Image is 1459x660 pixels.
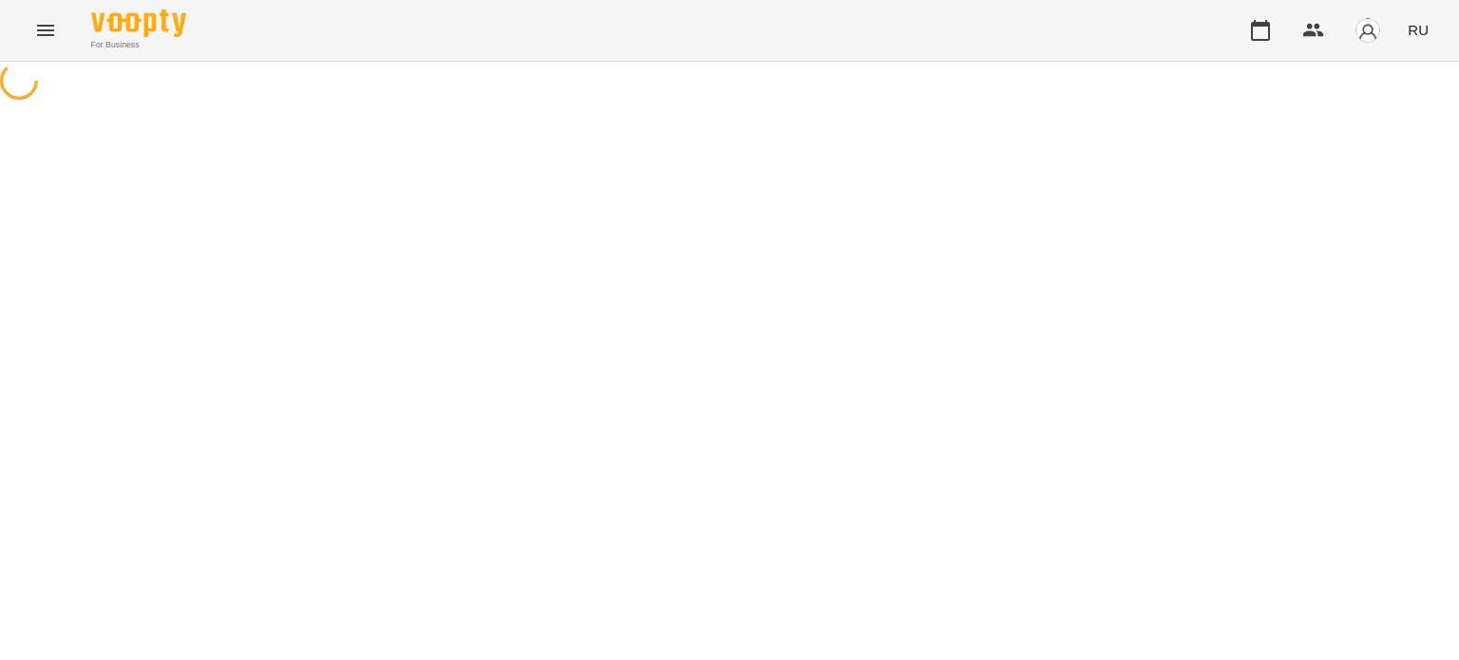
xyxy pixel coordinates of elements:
[1355,17,1381,44] img: avatar_s.png
[91,39,186,51] span: For Business
[91,9,186,37] img: Voopty Logo
[1400,12,1436,47] button: RU
[23,8,68,53] button: Menu
[1408,20,1429,40] span: RU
